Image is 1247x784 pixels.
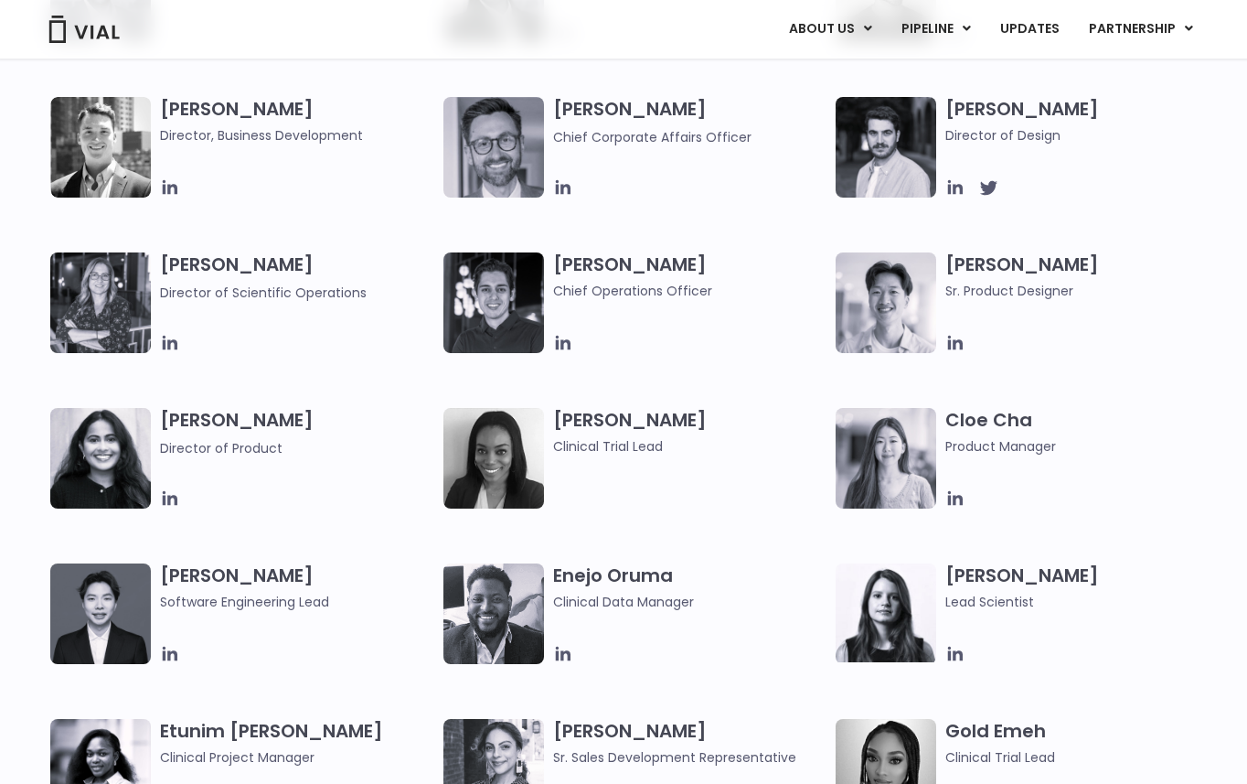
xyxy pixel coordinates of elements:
span: Director of Design [945,125,1220,145]
img: Headshot of smiling woman named Elia [836,564,936,662]
img: Vial Logo [48,16,121,43]
h3: Enejo Oruma [553,564,827,612]
img: A black and white photo of a woman smiling. [443,408,544,509]
span: Director of Scientific Operations [160,284,367,302]
img: Headshot of smiling man named Albert [836,97,936,198]
img: Paolo-M [443,97,544,198]
span: Software Engineering Lead [160,592,434,612]
a: PARTNERSHIPMenu Toggle [1074,14,1208,45]
img: Headshot of smiling man named Josh [443,252,544,353]
h3: [PERSON_NAME] [160,97,434,145]
span: Director, Business Development [160,125,434,145]
h3: [PERSON_NAME] [553,408,827,456]
span: Clinical Trial Lead [553,436,827,456]
h3: [PERSON_NAME] [160,408,434,458]
a: ABOUT USMenu Toggle [774,14,886,45]
span: Lead Scientist [945,592,1220,612]
h3: [PERSON_NAME] [553,97,827,147]
a: PIPELINEMenu Toggle [887,14,985,45]
img: Brennan [836,252,936,353]
h3: Gold Emeh [945,719,1220,768]
img: Headshot of smiling woman named Sarah [50,252,151,353]
h3: [PERSON_NAME] [945,564,1220,612]
span: Product Manager [945,436,1220,456]
span: Chief Operations Officer [553,281,827,301]
img: A black and white photo of a smiling man in a suit at ARVO 2023. [50,97,151,198]
span: Sr. Sales Development Representative [553,747,827,768]
h3: [PERSON_NAME] [945,252,1220,301]
span: Clinical Project Manager [160,747,434,768]
span: Chief Corporate Affairs Officer [553,128,751,146]
a: UPDATES [986,14,1073,45]
h3: [PERSON_NAME] [160,252,434,303]
span: Sr. Product Designer [945,281,1220,301]
h3: [PERSON_NAME] [553,719,827,768]
h3: [PERSON_NAME] [160,564,434,612]
h3: Cloe Cha [945,408,1220,456]
span: Clinical Data Manager [553,592,827,612]
img: Smiling woman named Dhruba [50,408,151,509]
img: Headshot of smiling man named Enejo [443,564,544,664]
span: Clinical Trial Lead [945,747,1220,768]
h3: [PERSON_NAME] [553,252,827,301]
span: Director of Product [160,439,282,457]
h3: Etunim [PERSON_NAME] [160,719,434,768]
img: Cloe [836,408,936,509]
h3: [PERSON_NAME] [945,97,1220,145]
